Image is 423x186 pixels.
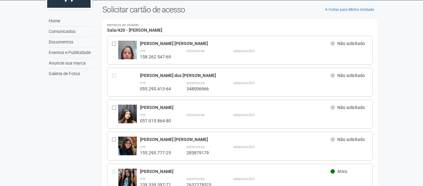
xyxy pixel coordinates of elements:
span: Não solicitado [337,41,365,46]
div: 283879179 [187,150,218,156]
span: Não solicitado [337,73,365,78]
div: 055.295.413-64 [140,86,171,92]
div: [PERSON_NAME] [PERSON_NAME] [140,137,331,142]
img: user.jpg [118,105,137,129]
strong: Observações [233,81,255,85]
div: 155.295.777-25 [140,150,171,156]
img: user.jpg [118,41,137,74]
strong: Observações [233,113,255,117]
span: Não solicitado [337,105,365,110]
strong: CPF [140,81,146,85]
strong: Observações [233,49,255,53]
div: [PERSON_NAME] [PERSON_NAME] [140,41,331,46]
strong: Identidade [187,81,205,85]
a: Home [47,16,93,26]
a: Comunicados [47,26,93,37]
strong: CPF [140,49,146,53]
span: Ativo [337,169,347,174]
a: Galeria de Fotos [47,69,93,79]
strong: Identidade [187,177,205,181]
strong: Identidade [187,145,205,149]
strong: CPF [140,113,146,117]
a: Anuncie sua marca [47,58,93,69]
strong: Observações [233,145,255,149]
div: 158.262.547-69 [140,54,171,60]
a: Documentos [47,37,93,48]
small: Membros da unidade [107,24,373,27]
img: user.jpg [118,137,137,161]
strong: Identidade [187,49,205,53]
h4: Sala/420 - [PERSON_NAME] [107,24,373,33]
div: 348006966 [187,86,218,92]
div: [PERSON_NAME] [140,169,331,174]
strong: CPF [140,177,146,181]
h2: Solicitar cartão de acesso [102,5,378,14]
div: [PERSON_NAME] [140,105,331,110]
div: 057.015.864-80 [140,118,171,124]
strong: Identidade [187,113,205,117]
a: Voltar para Minha Unidade [322,5,377,14]
a: Eventos e Publicidade [47,48,93,58]
span: Não solicitado [337,137,365,142]
div: [PERSON_NAME] dos [PERSON_NAME] [140,73,331,78]
strong: Observações [233,177,255,181]
strong: CPF [140,145,146,149]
